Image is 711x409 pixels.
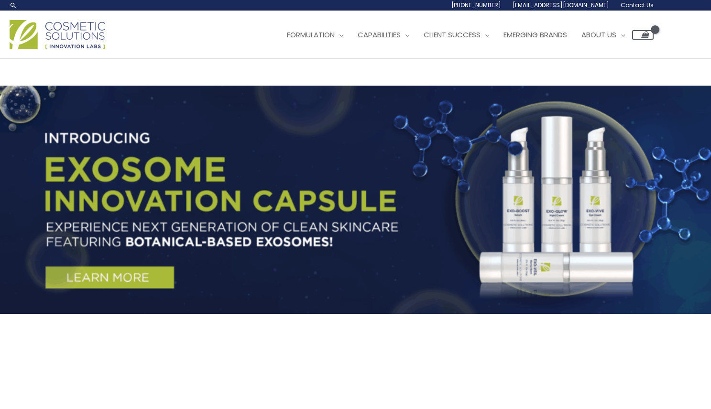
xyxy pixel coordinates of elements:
span: About Us [581,30,616,40]
span: [EMAIL_ADDRESS][DOMAIN_NAME] [513,1,609,9]
a: Capabilities [350,21,416,49]
img: Cosmetic Solutions Logo [10,20,105,49]
span: Formulation [287,30,335,40]
a: Formulation [280,21,350,49]
a: Client Success [416,21,496,49]
a: About Us [574,21,632,49]
a: View Shopping Cart, empty [632,30,654,40]
span: Contact Us [621,1,654,9]
span: Client Success [424,30,481,40]
span: Capabilities [358,30,401,40]
span: [PHONE_NUMBER] [451,1,501,9]
a: Emerging Brands [496,21,574,49]
nav: Site Navigation [273,21,654,49]
span: Emerging Brands [503,30,567,40]
a: Search icon link [10,1,17,9]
